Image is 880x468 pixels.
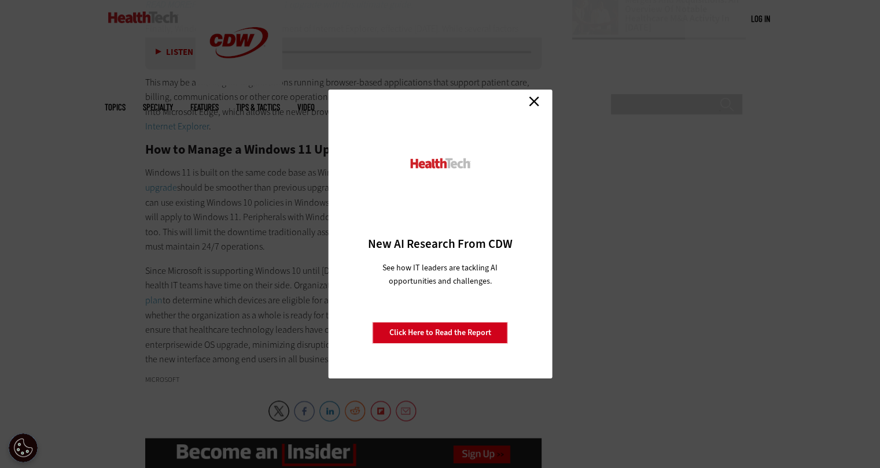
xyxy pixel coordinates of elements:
h3: New AI Research From CDW [348,236,532,252]
a: Close [525,92,543,110]
div: Cookie Settings [9,433,38,462]
a: Click Here to Read the Report [373,322,508,344]
p: See how IT leaders are tackling AI opportunities and challenges. [369,261,511,288]
button: Open Preferences [9,433,38,462]
img: HealthTech_0.png [408,157,472,169]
